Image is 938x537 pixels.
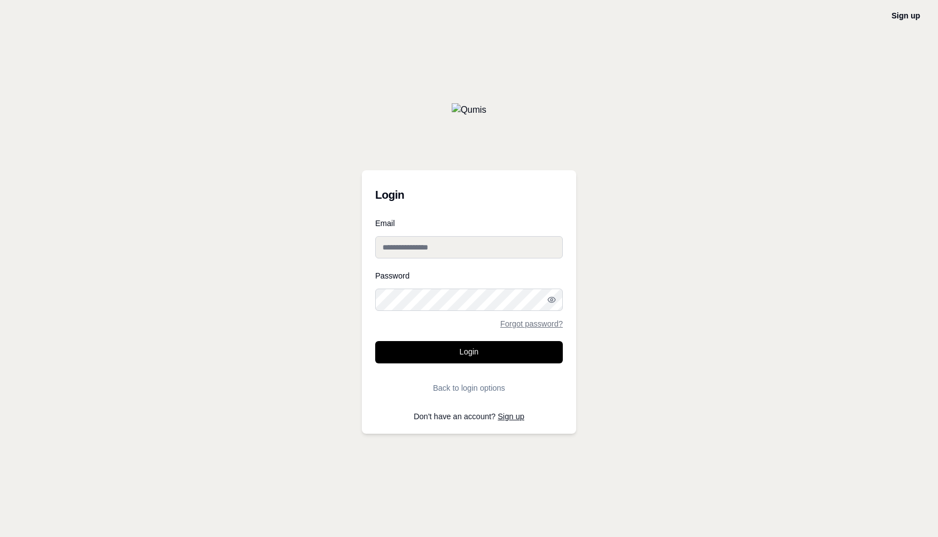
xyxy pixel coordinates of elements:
[892,11,920,20] a: Sign up
[375,219,563,227] label: Email
[375,184,563,206] h3: Login
[498,412,524,421] a: Sign up
[500,320,563,328] a: Forgot password?
[452,103,486,117] img: Qumis
[375,272,563,280] label: Password
[375,413,563,420] p: Don't have an account?
[375,341,563,363] button: Login
[375,377,563,399] button: Back to login options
